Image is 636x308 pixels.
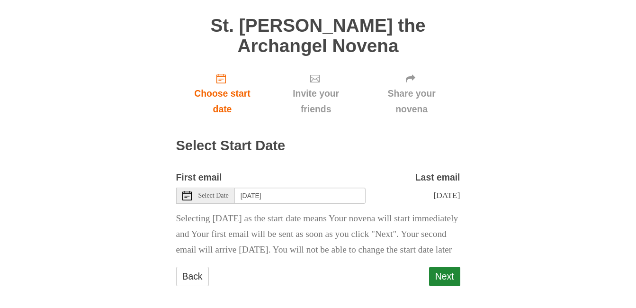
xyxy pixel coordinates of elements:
a: Share your novena [363,65,460,122]
h2: Select Start Date [176,138,460,154]
button: Next [429,267,460,286]
a: Back [176,267,209,286]
label: First email [176,170,222,185]
label: Last email [415,170,460,185]
input: Use the arrow keys to pick a date [235,188,366,204]
a: Invite your friends [269,65,363,122]
span: Choose start date [186,86,260,117]
span: Share your novena [373,86,451,117]
a: Choose start date [176,65,269,122]
p: Selecting [DATE] as the start date means Your novena will start immediately and Your first email ... [176,211,460,258]
span: Select Date [198,192,229,199]
h1: St. [PERSON_NAME] the Archangel Novena [176,16,460,56]
span: Invite your friends [278,86,353,117]
span: [DATE] [433,190,460,200]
